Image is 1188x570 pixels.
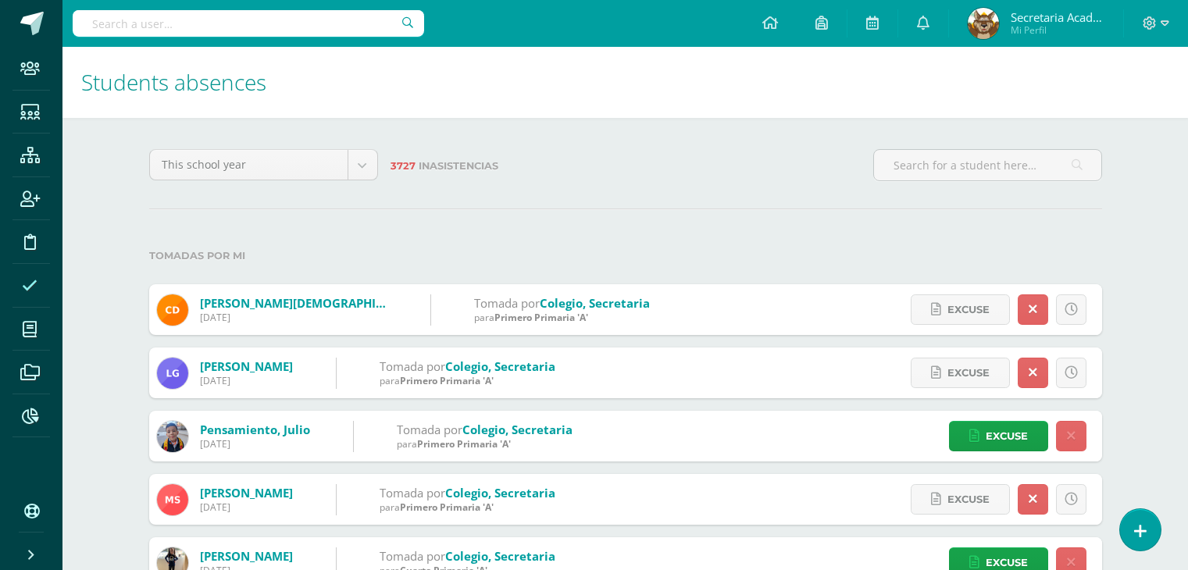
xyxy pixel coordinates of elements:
[150,150,377,180] a: This school year
[445,358,555,374] a: Colegio, Secretaria
[445,485,555,501] a: Colegio, Secretaria
[445,548,555,564] a: Colegio, Secretaria
[947,485,990,514] span: Excuse
[947,358,990,387] span: Excuse
[986,422,1028,451] span: Excuse
[494,311,588,324] span: Primero Primaria 'A'
[200,374,293,387] div: [DATE]
[949,421,1048,451] a: Excuse
[380,501,555,514] div: para
[380,485,445,501] span: Tomada por
[462,422,573,437] a: Colegio, Secretaria
[157,484,188,515] img: 09232247c0b0cbaecf764a960ba4c456.png
[380,548,445,564] span: Tomada por
[474,311,650,324] div: para
[200,437,310,451] div: [DATE]
[911,484,1010,515] a: Excuse
[540,295,650,311] a: Colegio, Secretaria
[73,10,424,37] input: Search a user…
[419,160,498,172] span: Inasistencias
[874,150,1101,180] input: Search for a student here…
[200,295,423,311] a: [PERSON_NAME][DEMOGRAPHIC_DATA]
[157,294,188,326] img: 64b36ecc852536fc211e5b04ce399c1e.png
[400,501,494,514] span: Primero Primaria 'A'
[417,437,511,451] span: Primero Primaria 'A'
[397,422,462,437] span: Tomada por
[1011,23,1104,37] span: Mi Perfil
[157,358,188,389] img: b92440344b3d73866b68ef08ef12be29.png
[397,437,573,451] div: para
[200,422,310,437] a: Pensamiento, Julio
[162,150,336,180] span: This school year
[474,295,540,311] span: Tomada por
[200,358,293,374] a: [PERSON_NAME]
[911,294,1010,325] a: Excuse
[380,358,445,374] span: Tomada por
[391,160,416,172] span: 3727
[200,501,293,514] div: [DATE]
[947,295,990,324] span: Excuse
[81,67,266,97] span: Students absences
[157,421,188,452] img: 6e7454127d5b9f660b61043954dc5ce8.png
[200,548,293,564] a: [PERSON_NAME]
[200,311,387,324] div: [DATE]
[968,8,999,39] img: d6a28b792dbf0ce41b208e57d9de1635.png
[400,374,494,387] span: Primero Primaria 'A'
[380,374,555,387] div: para
[200,485,293,501] a: [PERSON_NAME]
[1011,9,1104,25] span: Secretaria Académica
[149,240,1102,272] label: Tomadas por mi
[911,358,1010,388] a: Excuse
